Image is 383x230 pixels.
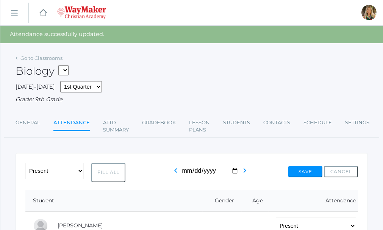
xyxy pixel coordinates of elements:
[263,115,290,130] a: Contacts
[240,170,249,177] a: chevron_right
[25,190,202,212] th: Student
[202,190,241,212] th: Gender
[103,115,129,138] a: Attd Summary
[53,115,90,131] a: Attendance
[223,115,250,130] a: Students
[58,222,103,229] a: [PERSON_NAME]
[0,26,383,43] div: Attendance successfully updated.
[361,5,377,20] div: Claudia Marosz
[324,166,358,177] button: Cancel
[268,190,358,212] th: Attendance
[91,163,125,183] button: Fill All
[240,166,249,175] i: chevron_right
[241,190,269,212] th: Age
[16,65,69,77] h2: Biology
[303,115,332,130] a: Schedule
[57,6,106,19] img: waymaker-logo-stack-white-1602f2b1af18da31a5905e9982d058868370996dac5278e84edea6dabf9a3315.png
[20,55,63,61] a: Go to Classrooms
[288,166,322,177] button: Save
[16,83,55,90] span: [DATE]-[DATE]
[16,95,368,104] div: Grade: 9th Grade
[16,115,40,130] a: General
[142,115,176,130] a: Gradebook
[171,166,180,175] i: chevron_left
[171,170,180,177] a: chevron_left
[345,115,369,130] a: Settings
[189,115,210,138] a: Lesson Plans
